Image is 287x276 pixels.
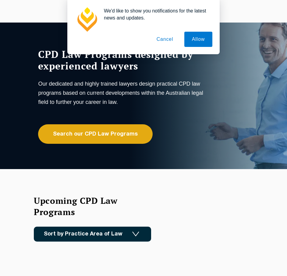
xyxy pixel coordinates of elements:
[38,48,206,72] h1: CPD Law Programs designed by experienced lawyers
[38,124,153,144] a: Search our CPD Law Programs
[99,7,212,21] div: We'd like to show you notifications for the latest news and updates.
[34,195,137,218] h2: Upcoming CPD Law Programs
[75,7,99,32] img: notification icon
[38,79,206,107] p: Our dedicated and highly trained lawyers design practical CPD law programs based on current devel...
[184,32,212,47] button: Allow
[149,32,181,47] button: Cancel
[34,227,151,242] a: Sort by Practice Area of Law
[132,232,139,237] img: Icon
